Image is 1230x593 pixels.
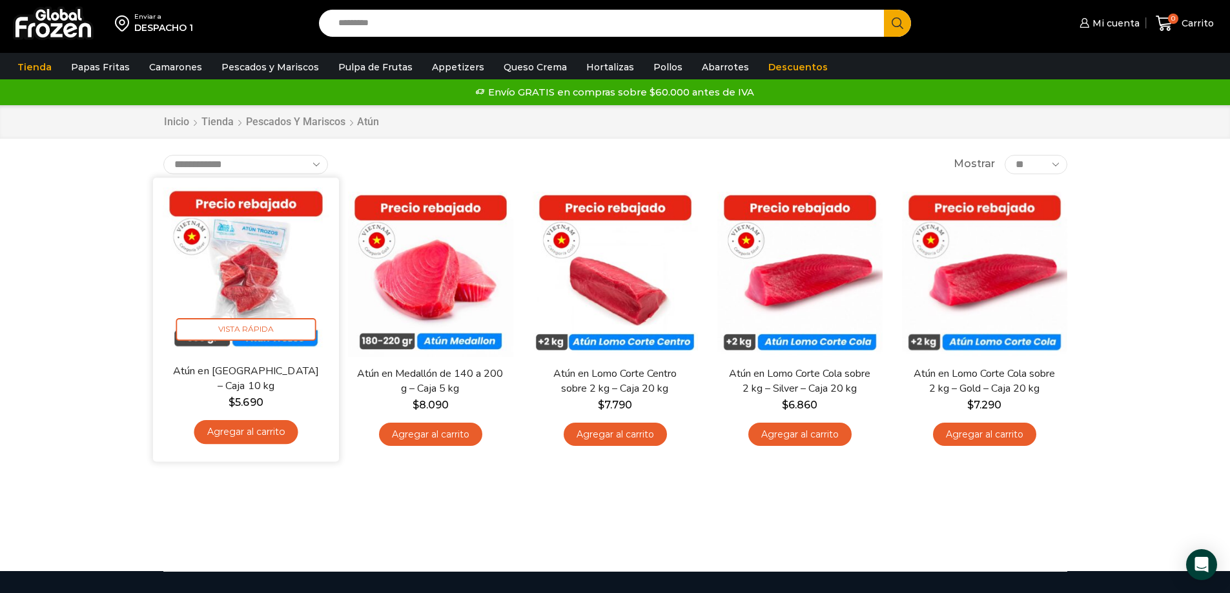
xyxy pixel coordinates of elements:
[1089,17,1140,30] span: Mi cuenta
[954,157,995,172] span: Mostrar
[163,115,379,130] nav: Breadcrumb
[910,367,1058,396] a: Atún en Lomo Corte Cola sobre 2 kg – Gold – Caja 20 kg
[115,12,134,34] img: address-field-icon.svg
[1186,549,1217,580] div: Open Intercom Messenger
[762,55,834,79] a: Descuentos
[1076,10,1140,36] a: Mi cuenta
[379,423,482,447] a: Agregar al carrito: “Atún en Medallón de 140 a 200 g - Caja 5 kg”
[1153,8,1217,39] a: 0 Carrito
[497,55,573,79] a: Queso Crema
[357,116,379,128] h1: Atún
[356,367,504,396] a: Atún en Medallón de 140 a 200 g – Caja 5 kg
[163,155,328,174] select: Pedido de la tienda
[201,115,234,130] a: Tienda
[695,55,755,79] a: Abarrotes
[1178,17,1214,30] span: Carrito
[564,423,667,447] a: Agregar al carrito: “Atún en Lomo Corte Centro sobre 2 kg - Caja 20 kg”
[884,10,911,37] button: Search button
[782,399,788,411] span: $
[540,367,689,396] a: Atún en Lomo Corte Centro sobre 2 kg – Caja 20 kg
[229,396,235,408] span: $
[245,115,346,130] a: Pescados y Mariscos
[229,396,263,408] bdi: 5.690
[782,399,817,411] bdi: 6.860
[967,399,974,411] span: $
[647,55,689,79] a: Pollos
[65,55,136,79] a: Papas Fritas
[598,399,632,411] bdi: 7.790
[933,423,1036,447] a: Agregar al carrito: “Atún en Lomo Corte Cola sobre 2 kg - Gold – Caja 20 kg”
[725,367,874,396] a: Atún en Lomo Corte Cola sobre 2 kg – Silver – Caja 20 kg
[11,55,58,79] a: Tienda
[598,399,604,411] span: $
[215,55,325,79] a: Pescados y Mariscos
[580,55,641,79] a: Hortalizas
[163,115,190,130] a: Inicio
[413,399,449,411] bdi: 8.090
[413,399,419,411] span: $
[332,55,419,79] a: Pulpa de Frutas
[134,21,193,34] div: DESPACHO 1
[425,55,491,79] a: Appetizers
[748,423,852,447] a: Agregar al carrito: “Atún en Lomo Corte Cola sobre 2 kg - Silver - Caja 20 kg”
[134,12,193,21] div: Enviar a
[143,55,209,79] a: Camarones
[170,363,320,394] a: Atún en [GEOGRAPHIC_DATA] – Caja 10 kg
[176,318,316,341] span: Vista Rápida
[194,420,298,444] a: Agregar al carrito: “Atún en Trozos - Caja 10 kg”
[1168,14,1178,24] span: 0
[967,399,1001,411] bdi: 7.290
